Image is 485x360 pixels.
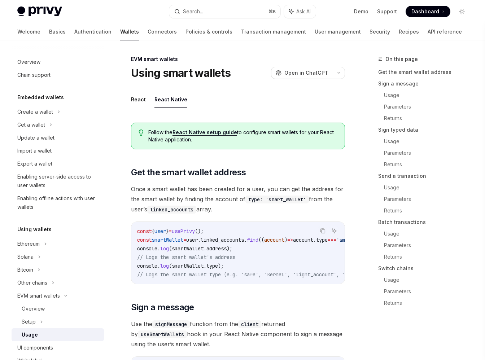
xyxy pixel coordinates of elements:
button: React Native [154,91,187,108]
span: . [198,237,201,243]
span: (( [258,237,264,243]
code: signMessage [152,320,190,328]
h5: Using wallets [17,225,52,234]
div: Other chains [17,278,47,287]
a: Overview [12,56,104,69]
span: === [328,237,336,243]
div: Search... [183,7,203,16]
span: // Logs the smart wallet's address [137,254,235,260]
span: user [154,228,166,234]
a: Send a transaction [378,170,473,182]
span: log [160,245,169,252]
div: Solana [17,253,34,261]
a: React Native setup guide [172,129,237,136]
a: Policies & controls [185,23,232,40]
span: On this page [385,55,418,63]
div: Enabling offline actions with user wallets [17,194,100,211]
a: Recipes [399,23,419,40]
a: UI components [12,341,104,354]
a: Authentication [74,23,112,40]
a: Usage [384,182,473,193]
a: Batch transactions [378,216,473,228]
h1: Using smart wallets [131,66,231,79]
a: Usage [384,136,473,147]
a: Dashboard [406,6,450,17]
span: Use the function from the returned by hook in your React Native component to sign a message using... [131,319,345,349]
span: linked_accounts [201,237,244,243]
a: Connectors [148,23,177,40]
span: smartWallet [152,237,183,243]
a: Welcome [17,23,40,40]
span: . [204,245,206,252]
span: ) [284,237,287,243]
span: => [287,237,293,243]
span: ); [227,245,232,252]
span: console [137,263,157,269]
span: . [157,245,160,252]
a: Returns [384,159,473,170]
button: Search...⌘K [169,5,280,18]
div: Import a wallet [17,146,52,155]
a: Export a wallet [12,157,104,170]
span: const [137,228,152,234]
span: . [244,237,247,243]
a: Parameters [384,240,473,251]
span: Once a smart wallet has been created for a user, you can get the address for the smart wallet by ... [131,184,345,214]
span: account [264,237,284,243]
span: Open in ChatGPT [284,69,328,76]
img: light logo [17,6,62,17]
span: Ask AI [296,8,311,15]
a: Returns [384,113,473,124]
span: ( [169,245,172,252]
a: Returns [384,297,473,309]
span: log [160,263,169,269]
svg: Tip [139,129,144,136]
span: ( [169,263,172,269]
div: Overview [17,58,40,66]
a: Demo [354,8,368,15]
div: Chain support [17,71,51,79]
div: Get a wallet [17,120,45,129]
span: const [137,237,152,243]
button: React [131,91,146,108]
div: UI components [17,343,53,352]
button: Toggle dark mode [456,6,468,17]
span: smartWallet [172,245,204,252]
a: Basics [49,23,66,40]
span: account [293,237,313,243]
span: type [206,263,218,269]
a: Chain support [12,69,104,82]
span: 'smart_wallet' [336,237,377,243]
span: Get the smart wallet address [131,167,246,178]
a: Returns [384,251,473,263]
span: address [206,245,227,252]
span: Sign a message [131,302,194,313]
a: Usage [12,328,104,341]
a: Sign a message [378,78,473,89]
a: Get the smart wallet address [378,66,473,78]
div: EVM smart wallets [17,291,60,300]
span: usePrivy [172,228,195,234]
code: useSmartWallets [138,330,187,338]
a: Usage [384,274,473,286]
a: API reference [428,23,462,40]
span: { [152,228,154,234]
a: Enabling server-side access to user wallets [12,170,104,192]
a: User management [315,23,361,40]
code: linked_accounts [147,206,196,214]
span: console [137,245,157,252]
code: type: 'smart_wallet' [245,196,309,203]
button: Ask AI [329,226,339,236]
div: Enabling server-side access to user wallets [17,172,100,190]
span: . [157,263,160,269]
a: Transaction management [241,23,306,40]
a: Parameters [384,286,473,297]
span: . [313,237,316,243]
a: Enabling offline actions with user wallets [12,192,104,214]
span: (); [195,228,204,234]
a: Switch chains [378,263,473,274]
button: Open in ChatGPT [271,67,333,79]
div: Export a wallet [17,159,52,168]
span: ); [218,263,224,269]
span: // Logs the smart wallet type (e.g. 'safe', 'kernel', 'light_account', 'biconomy', 'thirdweb', 'c... [137,271,481,278]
